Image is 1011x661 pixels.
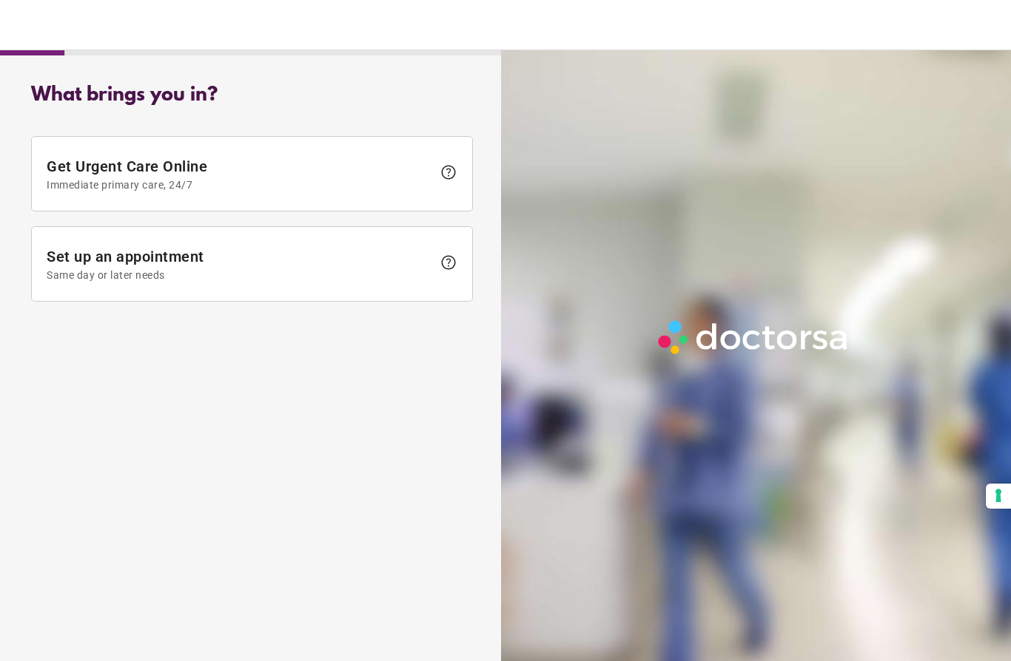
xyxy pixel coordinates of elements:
[31,84,473,106] div: What brings you in?
[47,179,432,191] span: Immediate primary care, 24/7
[653,315,855,360] img: Logo-Doctorsa-trans-White-partial-flat.png
[986,484,1011,509] button: Your consent preferences for tracking technologies
[440,163,457,181] span: help
[47,248,432,281] span: Set up an appointment
[47,157,432,191] span: Get Urgent Care Online
[440,254,457,271] span: help
[47,269,432,281] span: Same day or later needs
